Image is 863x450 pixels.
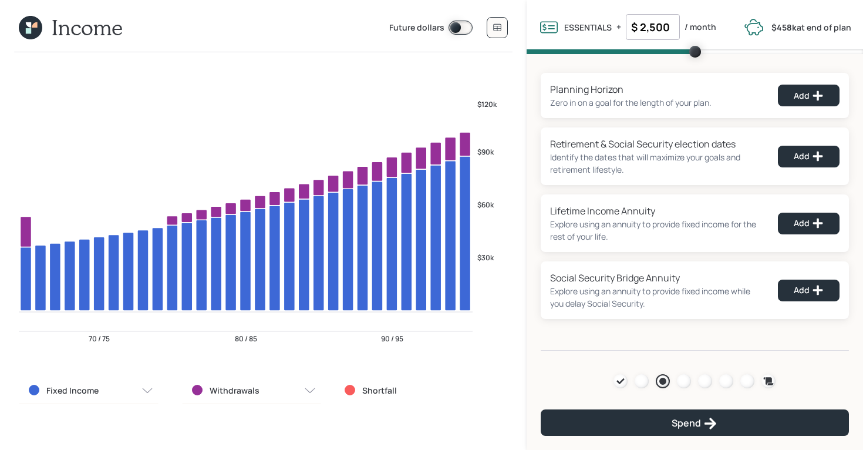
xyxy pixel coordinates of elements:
div: Add [794,284,824,296]
div: Add [794,150,824,162]
tspan: $60k [477,200,494,210]
button: Add [778,213,840,234]
label: Shortfall [362,385,397,397]
tspan: $120k [477,99,497,109]
b: $458k [771,22,797,33]
tspan: 90 / 95 [381,334,403,344]
tspan: $90k [477,147,494,157]
div: Explore using an annuity to provide fixed income for the rest of your life. [550,218,764,243]
div: Explore using an annuity to provide fixed income while you delay Social Security. [550,285,764,310]
h1: Income [52,15,123,40]
tspan: 70 / 75 [89,334,110,344]
label: Future dollars [389,22,444,35]
div: Retirement & Social Security election dates [550,137,764,151]
tspan: 2 [477,331,483,344]
div: Lifetime Income Annuity [550,204,764,218]
label: + [616,21,621,33]
div: Add [794,217,824,229]
div: Identify the dates that will maximize your goals and retirement lifestyle. [550,151,764,176]
div: Zero in on a goal for the length of your plan. [550,96,712,109]
tspan: 2 [477,313,483,326]
tspan: $30k [477,253,494,263]
button: Add [778,85,840,106]
span: Volume [527,49,863,54]
button: Add [778,146,840,167]
div: Spend [672,417,717,431]
label: / month [685,21,716,33]
label: Withdrawals [210,385,259,397]
label: at end of plan [771,22,851,33]
div: Add [794,90,824,102]
tspan: 80 / 85 [235,334,257,344]
button: Spend [541,409,849,436]
label: Fixed Income [46,385,99,397]
label: ESSENTIALS [564,22,612,33]
button: Add [778,280,840,301]
div: Social Security Bridge Annuity [550,271,764,285]
div: Planning Horizon [550,82,712,96]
